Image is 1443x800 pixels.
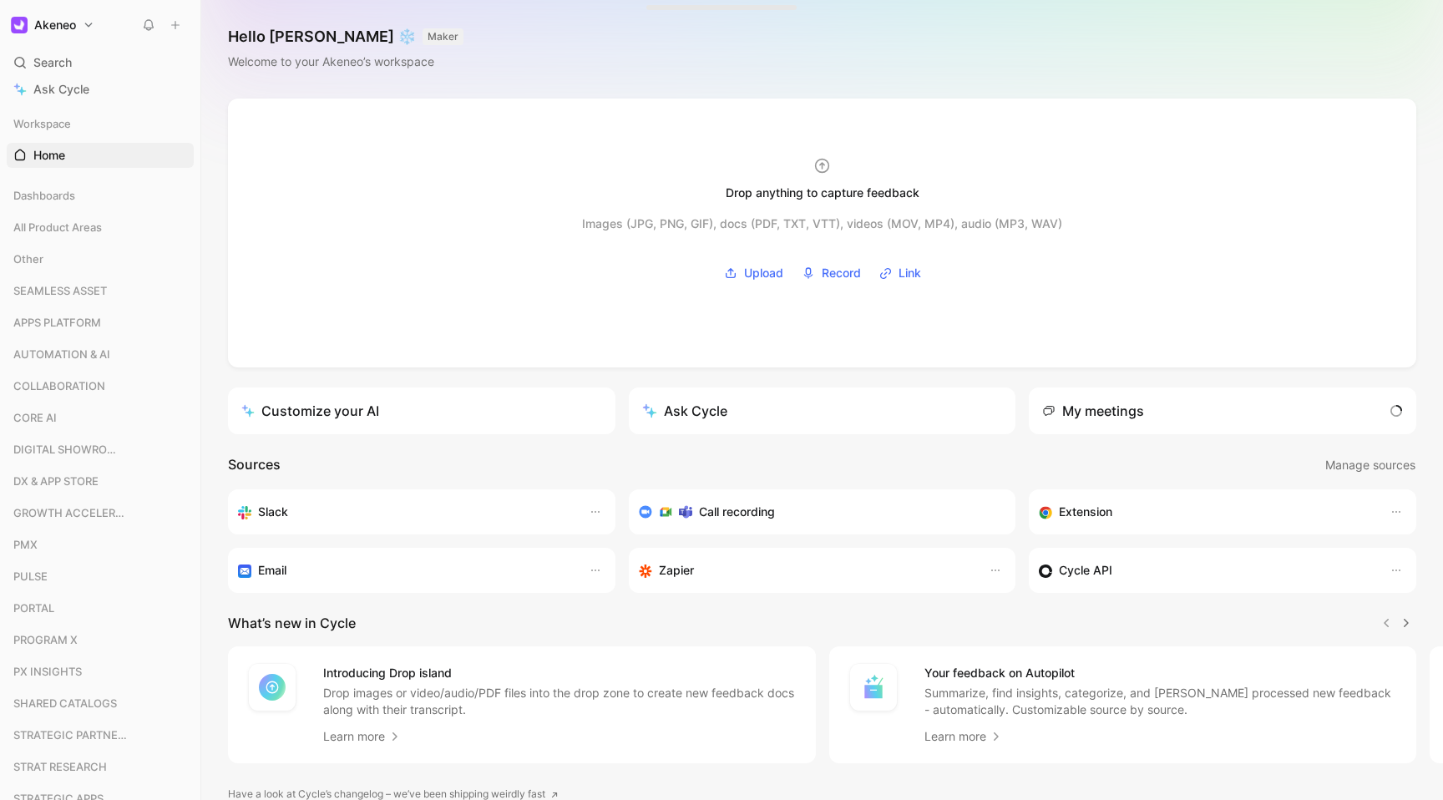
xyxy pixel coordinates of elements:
[659,560,694,580] h3: Zapier
[323,663,796,683] h4: Introducing Drop island
[726,183,919,203] div: Drop anything to capture feedback
[924,727,1003,747] a: Learn more
[7,373,194,403] div: COLLABORATION
[7,215,194,245] div: All Product Areas
[13,600,54,616] span: PORTAL
[639,560,973,580] div: Capture feedback from thousands of sources with Zapier (survey results, recordings, sheets, etc).
[7,564,194,589] div: PULSE
[7,754,194,784] div: STRAT RESEARCH
[7,183,194,213] div: Dashboards
[323,727,402,747] a: Learn more
[13,727,129,743] span: STRATEGIC PARTNERSHIP
[7,50,194,75] div: Search
[7,595,194,625] div: PORTAL
[7,183,194,208] div: Dashboards
[7,437,194,467] div: DIGITAL SHOWROOM
[7,468,194,494] div: DX & APP STORE
[639,502,993,522] div: Record & transcribe meetings from Zoom, Meet & Teams.
[7,310,194,335] div: APPS PLATFORM
[7,627,194,652] div: PROGRAM X
[238,502,572,522] div: Sync your customers, send feedback and get updates in Slack
[228,454,281,476] h2: Sources
[241,401,379,421] div: Customize your AI
[7,691,194,716] div: SHARED CATALOGS
[33,53,72,73] span: Search
[1324,454,1416,476] button: Manage sources
[34,18,76,33] h1: Akeneo
[13,568,48,585] span: PULSE
[228,387,615,434] a: Customize your AI
[7,468,194,499] div: DX & APP STORE
[13,282,107,299] span: SEAMLESS ASSET
[13,251,43,267] span: Other
[7,246,194,271] div: Other
[699,502,775,522] h3: Call recording
[796,261,867,286] button: Record
[7,627,194,657] div: PROGRAM X
[7,754,194,779] div: STRAT RESEARCH
[11,17,28,33] img: Akeneo
[7,437,194,462] div: DIGITAL SHOWROOM
[924,663,1397,683] h4: Your feedback on Autopilot
[13,314,101,331] span: APPS PLATFORM
[7,532,194,557] div: PMX
[7,278,194,303] div: SEAMLESS ASSET
[13,631,78,648] span: PROGRAM X
[13,504,129,521] span: GROWTH ACCELERATION
[7,405,194,435] div: CORE AI
[7,500,194,525] div: GROWTH ACCELERATION
[7,215,194,240] div: All Product Areas
[7,246,194,276] div: Other
[7,722,194,752] div: STRATEGIC PARTNERSHIP
[13,695,117,711] span: SHARED CATALOGS
[7,143,194,168] a: Home
[1059,502,1112,522] h3: Extension
[7,722,194,747] div: STRATEGIC PARTNERSHIP
[1042,401,1144,421] div: My meetings
[228,27,463,47] h1: Hello [PERSON_NAME] ❄️
[13,187,75,204] span: Dashboards
[718,261,789,286] button: Upload
[7,564,194,594] div: PULSE
[1039,560,1373,580] div: Sync customers & send feedback from custom sources. Get inspired by our favorite use case
[7,500,194,530] div: GROWTH ACCELERATION
[238,560,572,580] div: Forward emails to your feedback inbox
[7,310,194,340] div: APPS PLATFORM
[7,659,194,684] div: PX INSIGHTS
[13,346,110,362] span: AUTOMATION & AI
[873,261,927,286] button: Link
[13,663,82,680] span: PX INSIGHTS
[899,263,921,283] span: Link
[13,219,102,235] span: All Product Areas
[7,278,194,308] div: SEAMLESS ASSET
[582,214,1062,234] div: Images (JPG, PNG, GIF), docs (PDF, TXT, VTT), videos (MOV, MP4), audio (MP3, WAV)
[7,342,194,367] div: AUTOMATION & AI
[13,409,57,426] span: CORE AI
[7,13,99,37] button: AkeneoAkeneo
[7,691,194,721] div: SHARED CATALOGS
[13,115,71,132] span: Workspace
[13,377,105,394] span: COLLABORATION
[323,685,796,718] p: Drop images or video/audio/PDF files into the drop zone to create new feedback docs along with th...
[7,77,194,102] a: Ask Cycle
[13,441,124,458] span: DIGITAL SHOWROOM
[924,685,1397,718] p: Summarize, find insights, categorize, and [PERSON_NAME] processed new feedback - automatically. C...
[1325,455,1415,475] span: Manage sources
[258,560,286,580] h3: Email
[7,532,194,562] div: PMX
[423,28,463,45] button: MAKER
[7,342,194,372] div: AUTOMATION & AI
[33,79,89,99] span: Ask Cycle
[7,111,194,136] div: Workspace
[7,595,194,620] div: PORTAL
[629,387,1016,434] button: Ask Cycle
[744,263,783,283] span: Upload
[1059,560,1112,580] h3: Cycle API
[228,613,356,633] h2: What’s new in Cycle
[258,502,288,522] h3: Slack
[13,536,38,553] span: PMX
[642,401,727,421] div: Ask Cycle
[1039,502,1373,522] div: Capture feedback from anywhere on the web
[13,473,99,489] span: DX & APP STORE
[33,147,65,164] span: Home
